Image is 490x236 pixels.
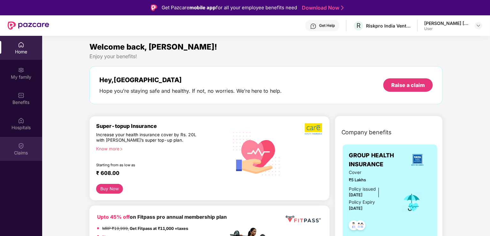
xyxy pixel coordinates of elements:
[89,42,217,51] span: Welcome back, [PERSON_NAME]!
[349,206,363,211] span: [DATE]
[284,213,322,225] img: fppp.png
[349,199,375,206] div: Policy Expiry
[18,42,24,48] img: svg+xml;base64,PHN2ZyBpZD0iSG9tZSIgeG1sbnM9Imh0dHA6Ly93d3cudzMub3JnLzIwMDAvc3ZnIiB3aWR0aD0iMjAiIG...
[96,123,228,129] div: Super-topup Insurance
[97,214,130,220] b: Upto 45% off
[349,186,376,193] div: Policy issued
[349,151,404,169] span: GROUP HEALTH INSURANCE
[96,170,222,177] div: ₹ 608.00
[151,4,157,11] img: Logo
[391,82,425,89] div: Raise a claim
[8,21,49,30] img: New Pazcare Logo
[349,177,393,183] span: ₹5 Lakhs
[96,146,225,151] div: Know more
[96,132,201,144] div: Increase your health insurance cover by Rs. 20L with [PERSON_NAME]’s super top-up plan.
[119,147,123,151] span: right
[305,123,323,135] img: b5dec4f62d2307b9de63beb79f102df3.png
[18,67,24,73] img: svg+xml;base64,PHN2ZyB3aWR0aD0iMjAiIGhlaWdodD0iMjAiIHZpZXdCb3g9IjAgMCAyMCAyMCIgZmlsbD0ibm9uZSIgeG...
[310,23,317,29] img: svg+xml;base64,PHN2ZyBpZD0iSGVscC0zMngzMiIgeG1sbnM9Imh0dHA6Ly93d3cudzMub3JnLzIwMDAvc3ZnIiB3aWR0aD...
[319,23,335,28] div: Get Help
[424,26,469,31] div: User
[302,4,342,11] a: Download Now
[99,76,282,84] div: Hey, [GEOGRAPHIC_DATA]
[96,184,123,194] button: Buy Now
[341,128,392,137] span: Company benefits
[476,23,481,28] img: svg+xml;base64,PHN2ZyBpZD0iRHJvcGRvd24tMzJ4MzIiIHhtbG5zPSJodHRwOi8vd3d3LnczLm9yZy8yMDAwL3N2ZyIgd2...
[97,214,227,220] b: on Fitpass pro annual membership plan
[346,218,362,234] img: svg+xml;base64,PHN2ZyB4bWxucz0iaHR0cDovL3d3dy53My5vcmcvMjAwMC9zdmciIHdpZHRoPSI0OC45NDMiIGhlaWdodD...
[189,4,216,11] strong: mobile app
[18,117,24,124] img: svg+xml;base64,PHN2ZyBpZD0iSG9zcGl0YWxzIiB4bWxucz0iaHR0cDovL3d3dy53My5vcmcvMjAwMC9zdmciIHdpZHRoPS...
[96,163,201,167] div: Starting from as low as
[99,88,282,94] div: Hope you’re staying safe and healthy. If not, no worries. We’re here to help.
[228,124,285,182] img: svg+xml;base64,PHN2ZyB4bWxucz0iaHR0cDovL3d3dy53My5vcmcvMjAwMC9zdmciIHhtbG5zOnhsaW5rPSJodHRwOi8vd3...
[18,92,24,98] img: svg+xml;base64,PHN2ZyBpZD0iQmVuZWZpdHMiIHhtbG5zPSJodHRwOi8vd3d3LnczLm9yZy8yMDAwL3N2ZyIgd2lkdGg9Ij...
[102,226,129,231] del: MRP ₹19,999,
[356,22,361,29] span: R
[409,151,426,169] img: insurerLogo
[89,53,443,60] div: Enjoy your benefits!
[424,20,469,26] div: [PERSON_NAME] [PERSON_NAME]
[349,193,363,197] span: [DATE]
[402,192,422,213] img: icon
[353,218,368,234] img: svg+xml;base64,PHN2ZyB4bWxucz0iaHR0cDovL3d3dy53My5vcmcvMjAwMC9zdmciIHdpZHRoPSI0OC45MTUiIGhlaWdodD...
[341,4,344,11] img: Stroke
[18,143,24,149] img: svg+xml;base64,PHN2ZyBpZD0iQ2xhaW0iIHhtbG5zPSJodHRwOi8vd3d3LnczLm9yZy8yMDAwL3N2ZyIgd2lkdGg9IjIwIi...
[130,226,188,231] strong: Get Fitpass at ₹11,000 +taxes
[366,23,411,29] div: Riskpro India Ventures Private Limited
[162,4,297,12] div: Get Pazcare for all your employee benefits need
[349,169,393,176] span: Cover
